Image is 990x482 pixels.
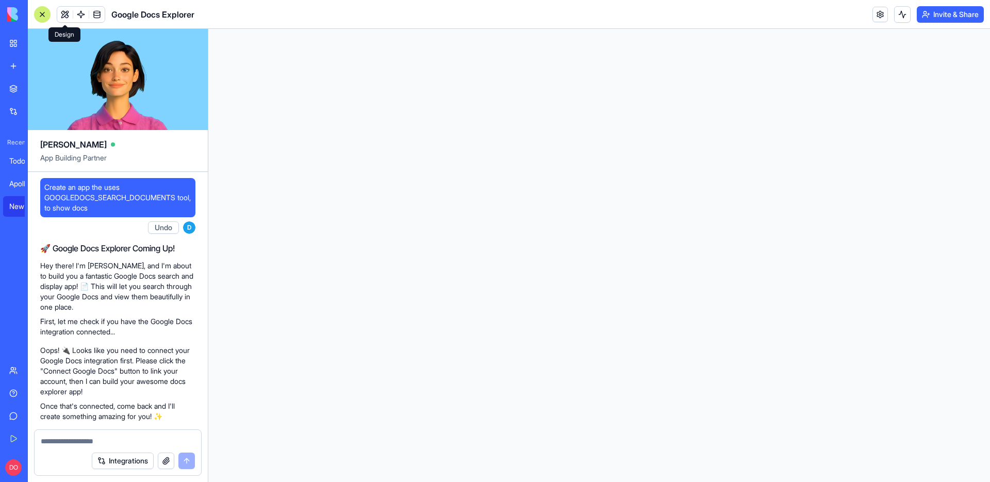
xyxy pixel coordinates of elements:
span: [PERSON_NAME] [40,138,107,151]
p: Once that's connected, come back and I'll create something amazing for you! ✨ [40,401,195,422]
iframe: To enrich screen reader interactions, please activate Accessibility in Grammarly extension settings [208,29,990,482]
button: Undo [148,221,179,234]
button: Invite & Share [917,6,984,23]
button: Integrations [92,453,154,469]
p: Hey there! I'm [PERSON_NAME], and I'm about to build you a fantastic Google Docs search and displ... [40,261,195,312]
span: D [183,221,195,234]
a: New App [3,196,44,217]
p: First, let me check if you have the Google Docs integration connected... [40,316,195,337]
h2: 🚀 Google Docs Explorer Coming Up! [40,242,195,254]
span: App Building Partner [40,153,195,171]
span: Google Docs Explorer [111,8,194,21]
div: New App [9,201,38,212]
div: Apollo Lead Enricher [9,179,38,189]
a: Apollo Lead Enricher [3,173,44,194]
div: Todo Master [9,156,38,166]
span: Create an app the uses GOOGLEDOCS_SEARCH_DOCUMENTS tool, to show docs [44,182,191,213]
img: logo [7,7,71,22]
p: Oops! 🔌 Looks like you need to connect your Google Docs integration first. Please click the "Conn... [40,345,195,397]
span: DO [5,459,22,476]
span: Recent [3,138,25,147]
a: Todo Master [3,151,44,171]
